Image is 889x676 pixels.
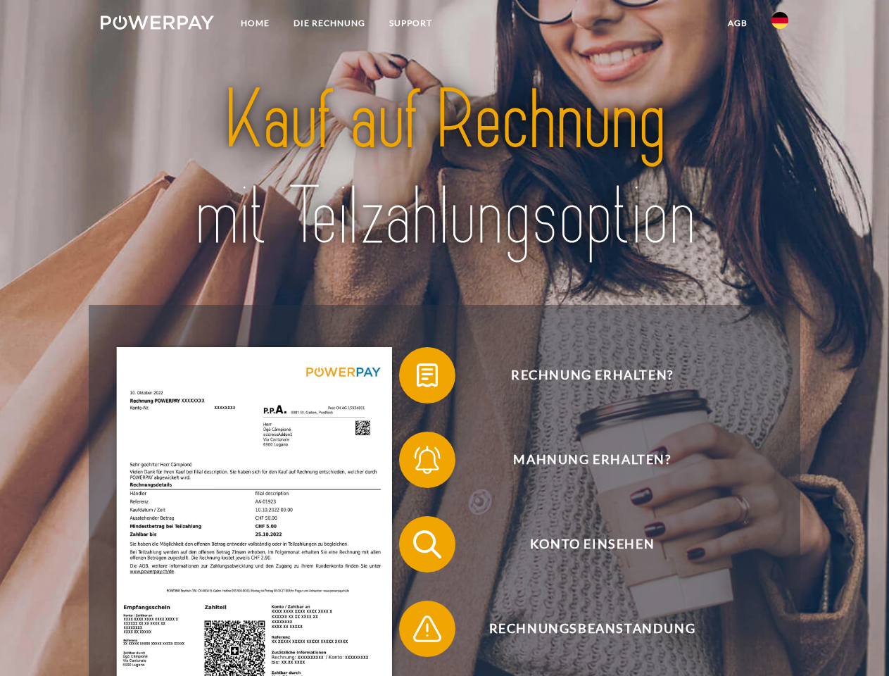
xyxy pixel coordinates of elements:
a: SUPPORT [377,11,444,36]
img: logo-powerpay-white.svg [101,15,214,30]
button: Konto einsehen [399,516,765,572]
img: qb_bill.svg [410,358,445,393]
img: de [771,12,788,29]
a: agb [716,11,759,36]
span: Rechnung erhalten? [420,347,764,403]
img: qb_search.svg [410,527,445,562]
span: Konto einsehen [420,516,764,572]
button: Rechnung erhalten? [399,347,765,403]
img: qb_bell.svg [410,442,445,477]
button: Rechnungsbeanstandung [399,601,765,657]
span: Rechnungsbeanstandung [420,601,764,657]
a: DIE RECHNUNG [282,11,377,36]
img: title-powerpay_de.svg [134,68,755,270]
img: qb_warning.svg [410,611,445,646]
button: Mahnung erhalten? [399,432,765,488]
a: Home [229,11,282,36]
span: Mahnung erhalten? [420,432,764,488]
